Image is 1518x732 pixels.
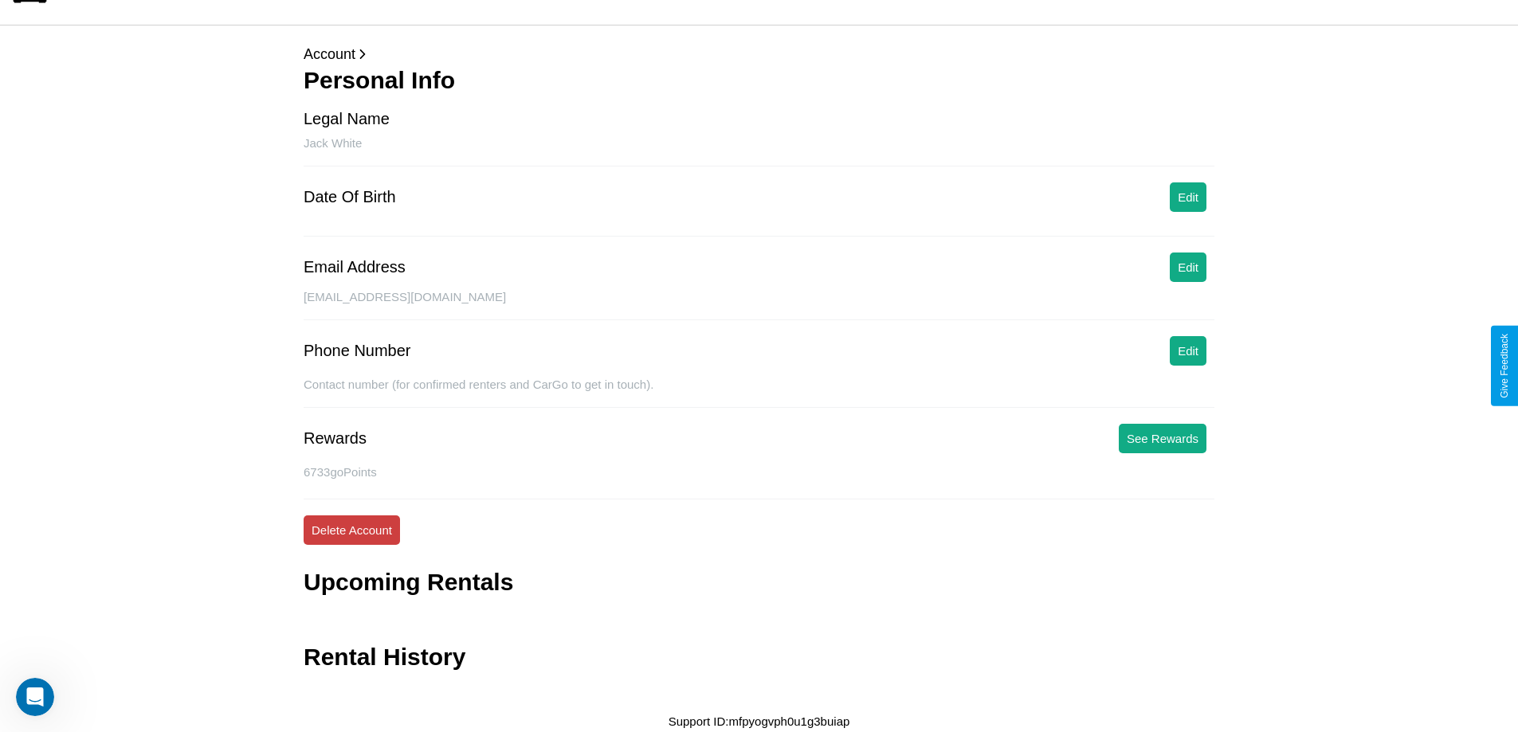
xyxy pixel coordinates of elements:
[1499,334,1510,398] div: Give Feedback
[304,378,1214,408] div: Contact number (for confirmed renters and CarGo to get in touch).
[16,678,54,716] iframe: Intercom live chat
[304,429,367,448] div: Rewards
[304,644,465,671] h3: Rental History
[304,342,411,360] div: Phone Number
[304,67,1214,94] h3: Personal Info
[304,290,1214,320] div: [EMAIL_ADDRESS][DOMAIN_NAME]
[669,710,850,732] p: Support ID: mfpyogvph0u1g3buiap
[1170,182,1206,212] button: Edit
[304,41,1214,67] p: Account
[304,258,406,276] div: Email Address
[304,461,1214,483] p: 6733 goPoints
[1170,336,1206,366] button: Edit
[304,136,1214,166] div: Jack White
[1119,424,1206,453] button: See Rewards
[304,569,513,596] h3: Upcoming Rentals
[304,188,396,206] div: Date Of Birth
[304,515,400,545] button: Delete Account
[304,110,390,128] div: Legal Name
[1170,252,1206,282] button: Edit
